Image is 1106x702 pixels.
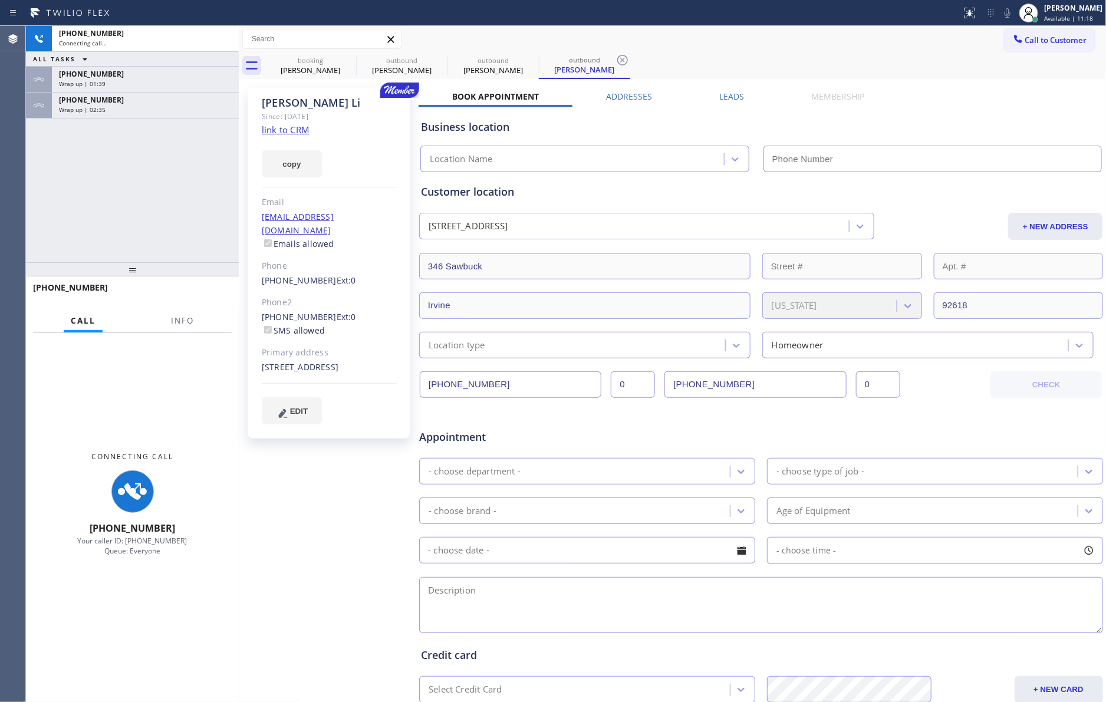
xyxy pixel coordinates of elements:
input: Address [419,253,750,279]
input: Street # [762,253,922,279]
span: Call [71,315,96,326]
span: EDIT [290,407,308,416]
span: Ext: 0 [337,275,356,286]
label: Membership [811,91,864,102]
span: Connecting call… [59,39,107,47]
span: Wrap up | 02:35 [59,106,106,114]
div: Credit card [421,647,1101,663]
div: booking [266,56,355,65]
input: - choose date - [419,537,755,563]
div: outbound [357,56,446,65]
input: Ext. 2 [856,371,900,398]
span: [PHONE_NUMBER] [33,282,108,293]
a: [PHONE_NUMBER] [262,275,337,286]
div: Leo Li [266,52,355,79]
div: Location type [429,338,485,352]
input: Ext. [611,371,655,398]
div: [PERSON_NAME] [449,65,538,75]
div: [PERSON_NAME] [357,65,446,75]
span: Wrap up | 01:39 [59,80,106,88]
div: Homeowner [772,338,824,352]
div: Leo Li [540,52,629,78]
button: Call [64,309,103,332]
input: Phone Number [763,146,1102,172]
input: Phone Number 2 [664,371,846,398]
span: - choose time - [776,545,837,556]
input: SMS allowed [264,326,272,334]
span: Connecting Call [91,451,173,462]
span: Appointment [419,429,646,445]
span: [PHONE_NUMBER] [59,69,124,79]
input: Search [243,29,401,48]
div: Leo Li [357,52,446,79]
div: - choose brand - [429,504,496,518]
div: [STREET_ADDRESS] [262,361,397,374]
label: Book Appointment [452,91,539,102]
button: CHECK [990,371,1102,398]
span: [PHONE_NUMBER] [90,522,175,535]
div: Phone2 [262,296,397,309]
div: Primary address [262,346,397,360]
div: [STREET_ADDRESS] [429,220,508,233]
button: Info [164,309,201,332]
span: [PHONE_NUMBER] [59,28,124,38]
div: Leo Li [449,52,538,79]
span: Available | 11:18 [1044,14,1093,22]
span: Ext: 0 [337,311,356,322]
span: Your caller ID: [PHONE_NUMBER] Queue: Everyone [78,536,187,556]
span: Call to Customer [1025,35,1087,45]
input: Phone Number [420,371,601,398]
label: Emails allowed [262,238,334,249]
div: Customer location [421,184,1101,200]
button: + NEW ADDRESS [1008,213,1102,240]
label: Leads [719,91,744,102]
span: ALL TASKS [33,55,75,63]
span: [PHONE_NUMBER] [59,95,124,105]
div: outbound [540,55,629,64]
button: Mute [999,5,1016,21]
div: Business location [421,119,1101,135]
div: Age of Equipment [776,504,851,518]
div: [PERSON_NAME] Li [262,96,397,110]
label: SMS allowed [262,325,325,336]
button: EDIT [262,397,322,424]
div: [PERSON_NAME] [540,64,629,75]
div: Since: [DATE] [262,110,397,123]
button: copy [262,150,322,177]
div: [PERSON_NAME] [1044,3,1102,13]
span: Info [171,315,194,326]
a: link to CRM [262,124,310,136]
input: ZIP [934,292,1103,319]
input: City [419,292,750,319]
div: Location Name [430,153,493,166]
a: [PHONE_NUMBER] [262,311,337,322]
button: Call to Customer [1005,29,1095,51]
a: [EMAIL_ADDRESS][DOMAIN_NAME] [262,211,334,236]
div: Select Credit Card [429,683,502,697]
div: outbound [449,56,538,65]
button: ALL TASKS [26,52,99,66]
div: Email [262,196,397,209]
input: Apt. # [934,253,1103,279]
input: Emails allowed [264,239,272,247]
div: - choose department - [429,464,521,478]
div: Phone [262,259,397,273]
div: - choose type of job - [776,464,864,478]
label: Addresses [606,91,652,102]
div: [PERSON_NAME] [266,65,355,75]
